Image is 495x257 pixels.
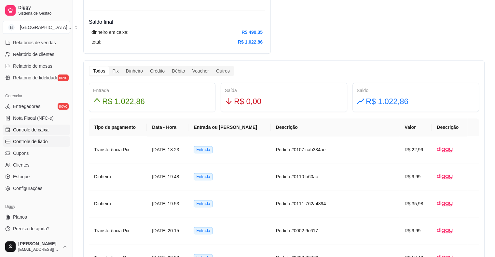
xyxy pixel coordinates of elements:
[109,66,122,75] div: Pix
[405,227,426,234] article: R$ 9,99
[13,150,29,156] span: Cupons
[13,173,30,180] span: Estoque
[357,87,475,94] div: Saldo
[13,185,42,192] span: Configurações
[3,101,70,112] a: Entregadoresnovo
[437,142,453,158] img: diggy
[271,163,400,190] td: Pedido #0110-b60ac
[93,97,101,105] span: arrow-up
[238,38,263,46] article: R$ 1.022,86
[94,227,142,234] article: Transferência Pix
[13,115,53,121] span: Nota Fiscal (NFC-e)
[89,66,109,75] div: Todos
[405,200,426,207] article: R$ 35,98
[188,118,270,136] th: Entrada ou [PERSON_NAME]
[432,118,467,136] th: Descrição
[3,183,70,194] a: Configurações
[437,223,453,239] img: diggy
[94,200,142,207] article: Dinheiro
[8,24,15,31] span: B
[152,173,183,180] article: [DATE] 19:48
[405,173,426,180] article: R$ 9,99
[13,103,40,110] span: Entregadores
[3,201,70,212] div: Diggy
[3,148,70,158] a: Cupons
[399,118,432,136] th: Valor
[13,74,58,81] span: Relatório de fidelidade
[168,66,188,75] div: Débito
[89,118,147,136] th: Tipo de pagamento
[122,66,146,75] div: Dinheiro
[3,37,70,48] a: Relatórios de vendas
[189,66,213,75] div: Voucher
[225,97,233,105] span: arrow-down
[271,217,400,244] td: Pedido #0002-9c617
[3,49,70,60] a: Relatório de clientes
[357,97,364,105] span: rise
[94,173,142,180] article: Dinheiro
[225,87,343,94] div: Saída
[18,11,67,16] span: Sistema de Gestão
[94,146,142,153] article: Transferência Pix
[146,66,168,75] div: Crédito
[3,239,70,254] button: [PERSON_NAME][EMAIL_ADDRESS][DOMAIN_NAME]
[437,169,453,185] img: diggy
[102,95,145,108] span: R$ 1.022,86
[271,136,400,163] td: Pedido #0107-cab334ae
[13,127,48,133] span: Controle de caixa
[13,138,48,145] span: Controle de fiado
[93,87,211,94] div: Entrada
[194,200,213,207] span: Entrada
[91,29,129,36] article: dinheiro em caixa:
[13,63,52,69] span: Relatório de mesas
[18,5,67,11] span: Diggy
[18,247,60,252] span: [EMAIL_ADDRESS][DOMAIN_NAME]
[89,18,265,26] h4: Saldo final
[3,223,70,234] a: Precisa de ajuda?
[213,66,233,75] div: Outros
[3,125,70,135] a: Controle de caixa
[147,118,188,136] th: Data - Hora
[271,118,400,136] th: Descrição
[152,146,183,153] article: [DATE] 18:23
[3,171,70,182] a: Estoque
[405,146,426,153] article: R$ 22,99
[13,214,27,220] span: Planos
[13,51,54,58] span: Relatório de clientes
[437,196,453,212] img: diggy
[271,190,400,217] td: Pedido #0111-762a4894
[3,91,70,101] div: Gerenciar
[13,225,49,232] span: Precisa de ajuda?
[3,3,70,18] a: DiggySistema de Gestão
[194,146,213,153] span: Entrada
[152,200,183,207] article: [DATE] 19:53
[3,136,70,147] a: Controle de fiado
[18,241,60,247] span: [PERSON_NAME]
[366,95,408,108] span: R$ 1.022,86
[3,73,70,83] a: Relatório de fidelidadenovo
[3,160,70,170] a: Clientes
[194,173,213,180] span: Entrada
[194,227,213,234] span: Entrada
[241,29,263,36] article: R$ 490,35
[13,162,30,168] span: Clientes
[3,113,70,123] a: Nota Fiscal (NFC-e)
[152,227,183,234] article: [DATE] 20:15
[91,38,101,46] article: total:
[3,61,70,71] a: Relatório de mesas
[20,24,71,31] div: [GEOGRAPHIC_DATA] ...
[3,21,70,34] button: Select a team
[13,39,56,46] span: Relatórios de vendas
[3,212,70,222] a: Planos
[234,95,261,108] span: R$ 0,00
